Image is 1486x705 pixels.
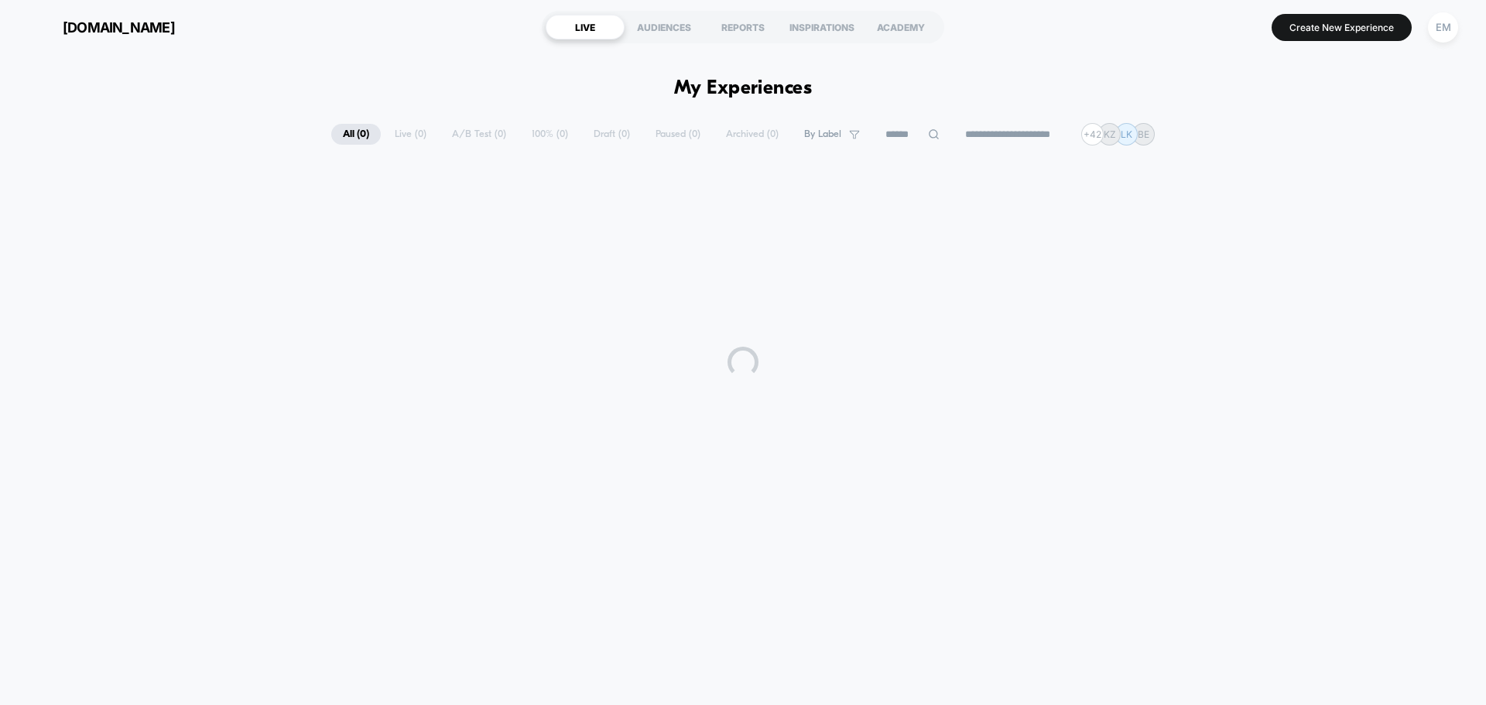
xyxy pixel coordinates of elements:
div: ACADEMY [861,15,940,39]
h1: My Experiences [674,77,813,100]
button: Create New Experience [1272,14,1412,41]
p: KZ [1104,128,1116,140]
div: REPORTS [704,15,782,39]
div: EM [1428,12,1458,43]
button: [DOMAIN_NAME] [23,15,180,39]
p: LK [1121,128,1132,140]
span: All ( 0 ) [331,124,381,145]
div: AUDIENCES [625,15,704,39]
span: By Label [804,128,841,140]
p: BE [1138,128,1149,140]
div: LIVE [546,15,625,39]
button: EM [1423,12,1463,43]
span: [DOMAIN_NAME] [63,19,175,36]
div: INSPIRATIONS [782,15,861,39]
div: + 42 [1081,123,1104,145]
